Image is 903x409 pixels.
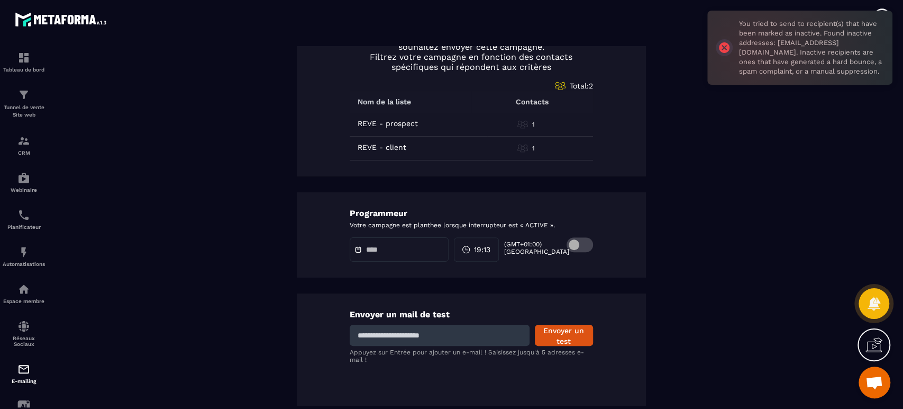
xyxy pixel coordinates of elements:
[350,309,593,319] p: Envoyer un mail de test
[535,325,593,346] button: Envoyer un test
[474,244,490,255] span: 19:13
[17,88,30,101] img: formation
[3,81,45,127] a: formationformationTunnel de vente Site web
[3,104,45,119] p: Tunnel de vente Site web
[17,283,30,296] img: automations
[3,335,45,347] p: Réseaux Sociaux
[3,187,45,193] p: Webinaire
[3,238,45,275] a: automationsautomationsAutomatisations
[17,51,30,64] img: formation
[3,127,45,164] a: formationformationCRM
[3,224,45,230] p: Planificateur
[3,43,45,81] a: formationformationTableau de bord
[350,52,593,72] p: Filtrez votre campagne en fonction des contacts spécifiques qui répondent aux critères
[859,367,890,398] div: Ouvrir le chat
[3,275,45,312] a: automationsautomationsEspace membre
[3,312,45,355] a: social-networksocial-networkRéseaux Sociaux
[350,221,593,229] p: Votre campagne est planthee lorsque interrupteur est « ACTIVE ».
[350,208,593,218] p: Programmeur
[532,120,535,129] p: 1
[3,261,45,267] p: Automatisations
[350,349,593,363] p: Appuyez sur Entrée pour ajouter un e-mail ! Saisissez jusqu'à 5 adresses e-mail !
[3,201,45,238] a: schedulerschedulerPlanificateur
[3,378,45,384] p: E-mailing
[17,320,30,333] img: social-network
[17,135,30,147] img: formation
[17,246,30,259] img: automations
[532,144,535,153] p: 1
[358,119,418,128] p: REVE - prospect
[17,209,30,221] img: scheduler
[15,10,110,29] img: logo
[504,241,550,255] p: (GMT+01:00) [GEOGRAPHIC_DATA]
[570,82,593,90] span: Total: 2
[3,298,45,304] p: Espace membre
[3,67,45,73] p: Tableau de bord
[3,164,45,201] a: automationsautomationsWebinaire
[358,97,411,106] p: Nom de la liste
[17,172,30,184] img: automations
[358,143,406,152] p: REVE - client
[17,363,30,376] img: email
[3,150,45,156] p: CRM
[516,97,549,106] p: Contacts
[3,355,45,392] a: emailemailE-mailing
